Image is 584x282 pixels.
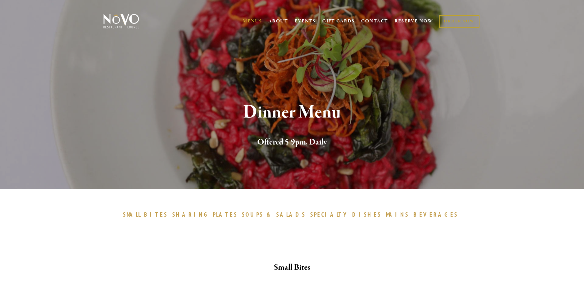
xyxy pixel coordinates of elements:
a: MAINS [386,211,412,218]
span: SMALL [123,211,141,218]
strong: Small Bites [274,262,310,273]
a: BEVERAGES [414,211,461,218]
span: PLATES [213,211,238,218]
a: SPECIALTYDISHES [310,211,384,218]
img: Novo Restaurant &amp; Lounge [102,14,140,29]
a: EVENTS [295,18,316,24]
span: SOUPS [242,211,263,218]
a: SOUPS&SALADS [242,211,308,218]
span: BEVERAGES [414,211,458,218]
a: SHARINGPLATES [172,211,240,218]
span: SALADS [276,211,306,218]
span: & [266,211,273,218]
a: CONTACT [361,15,388,27]
a: RESERVE NOW [395,15,433,27]
a: SMALLBITES [123,211,171,218]
a: ABOUT [268,18,288,24]
span: BITES [144,211,168,218]
a: GIFT CARDS [322,15,355,27]
span: SHARING [172,211,210,218]
span: DISHES [352,211,381,218]
a: MENUS [243,18,262,24]
span: SPECIALTY [310,211,349,218]
a: ORDER NOW [439,15,479,28]
span: MAINS [386,211,409,218]
h2: Offered 5-9pm, Daily [113,136,471,149]
h1: Dinner Menu [113,102,471,122]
